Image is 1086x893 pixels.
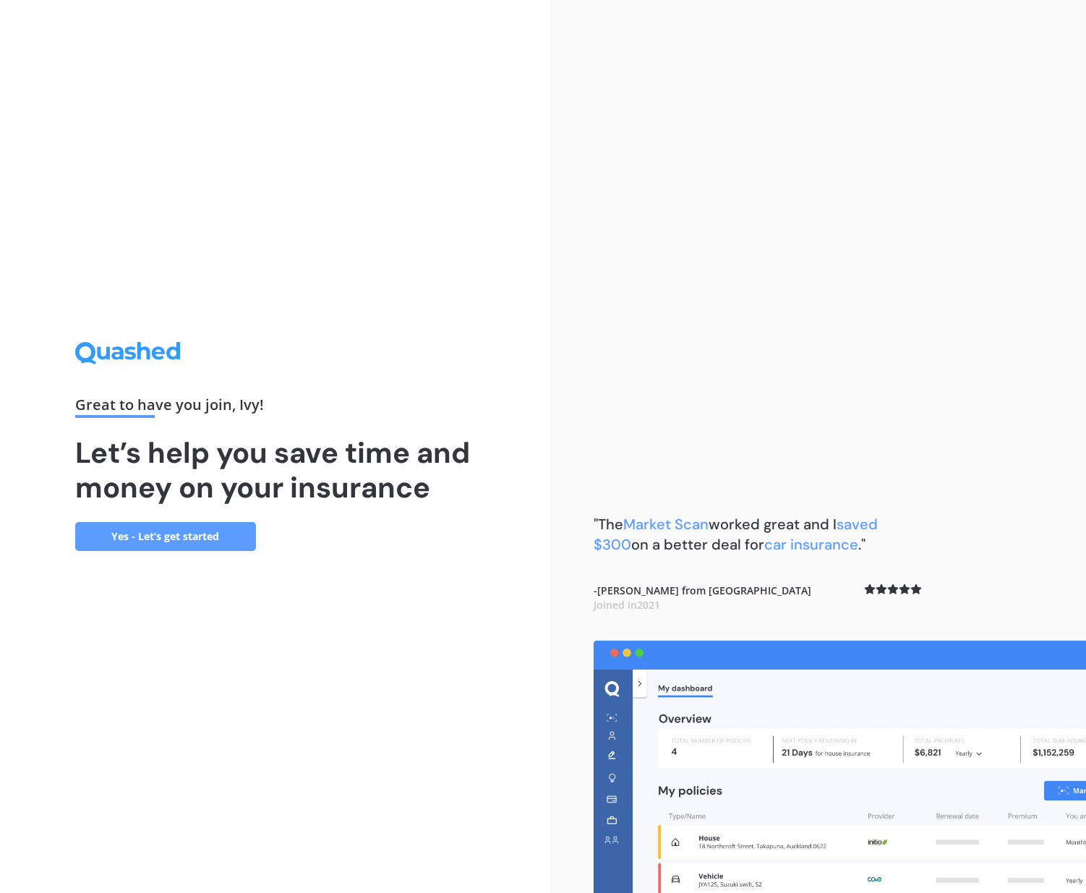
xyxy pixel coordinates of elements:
[75,398,476,418] div: Great to have you join , Ivy !
[594,515,878,554] span: saved $300
[594,641,1086,893] img: dashboard.webp
[623,515,709,534] span: Market Scan
[594,584,811,612] b: - [PERSON_NAME] from [GEOGRAPHIC_DATA]
[764,535,858,554] span: car insurance
[594,598,660,612] span: Joined in 2021
[75,522,256,551] a: Yes - Let’s get started
[594,515,878,554] b: "The worked great and I on a better deal for ."
[75,435,476,505] h1: Let’s help you save time and money on your insurance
